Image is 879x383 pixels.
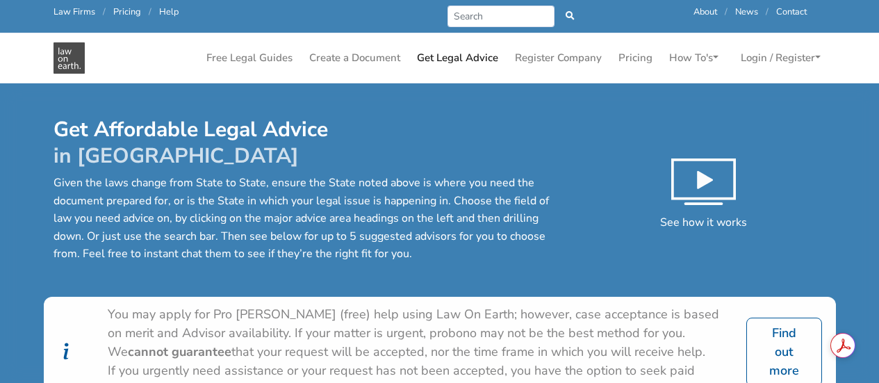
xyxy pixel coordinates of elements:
span: in [GEOGRAPHIC_DATA] [54,142,299,170]
a: Law Firms [54,6,95,18]
h1: Get Affordable Legal Advice [54,117,562,169]
button: See how it works [643,133,764,248]
a: Login / Register [735,44,826,72]
a: Contact [776,6,807,18]
a: About [693,6,717,18]
p: Given the laws change from State to State, ensure the State noted above is where you need the doc... [54,174,562,263]
div: You may apply for Pro [PERSON_NAME] (free) help using Law On Earth; however, case acceptance is b... [108,305,730,361]
img: Get Legal Advice in [54,42,85,74]
span: / [103,6,106,18]
a: Free Legal Guides [201,44,298,72]
span: / [725,6,728,18]
b: cannot guarantee [128,343,231,360]
a: Pricing [613,44,658,72]
a: How To's [664,44,724,72]
a: News [735,6,758,18]
a: Get Legal Advice [411,44,504,72]
a: Register Company [509,44,607,72]
a: Pricing [113,6,141,18]
span: See how it works [660,215,747,230]
a: Create a Document [304,44,406,72]
span: / [149,6,151,18]
span: / [766,6,769,18]
input: Search [447,6,555,27]
a: Help [159,6,179,18]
